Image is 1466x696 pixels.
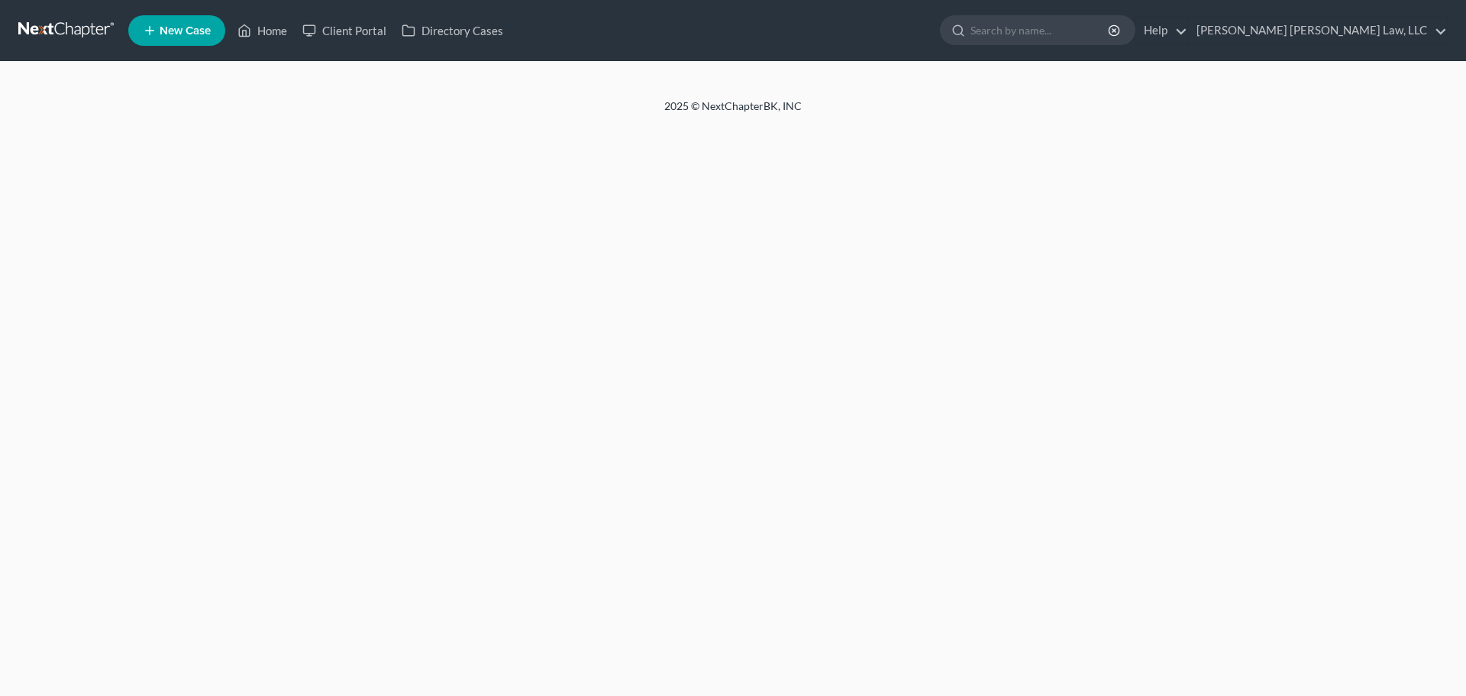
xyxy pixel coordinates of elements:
[1189,17,1447,44] a: [PERSON_NAME] [PERSON_NAME] Law, LLC
[1136,17,1187,44] a: Help
[295,17,394,44] a: Client Portal
[160,25,211,37] span: New Case
[970,16,1110,44] input: Search by name...
[298,99,1168,126] div: 2025 © NextChapterBK, INC
[394,17,511,44] a: Directory Cases
[230,17,295,44] a: Home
